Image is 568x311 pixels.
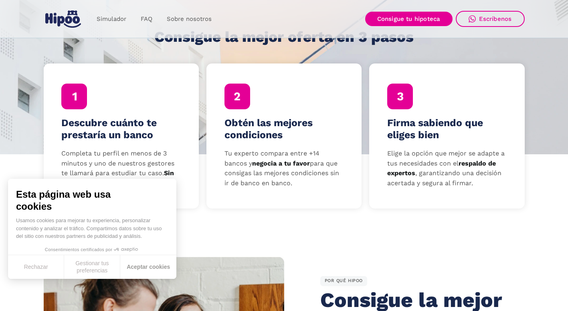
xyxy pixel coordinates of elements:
strong: negocia a tu favor [252,160,310,167]
a: Simulador [89,11,133,27]
h1: Consigue la mejor oferta en 3 pasos [154,29,414,45]
a: Sobre nosotros [160,11,219,27]
a: Consigue tu hipoteca [365,12,453,26]
p: Tu experto compara entre +14 bancos y para que consigas las mejores condiciones sin ir de banco e... [224,149,344,188]
a: Escríbenos [456,11,525,27]
h4: Firma sabiendo que eliges bien [387,117,507,141]
h4: Descubre cuánto te prestaría un banco [61,117,181,141]
a: FAQ [133,11,160,27]
a: home [44,7,83,31]
p: Elige la opción que mejor se adapte a tus necesidades con el , garantizando una decisión acertada... [387,149,507,188]
div: Escríbenos [479,15,512,23]
p: Completa tu perfil en menos de 3 minutos y uno de nuestros gestores te llamará para estudiar tu c... [61,149,181,188]
h4: Obtén las mejores condiciones [224,117,344,141]
div: POR QUÉ HIPOO [320,276,368,286]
